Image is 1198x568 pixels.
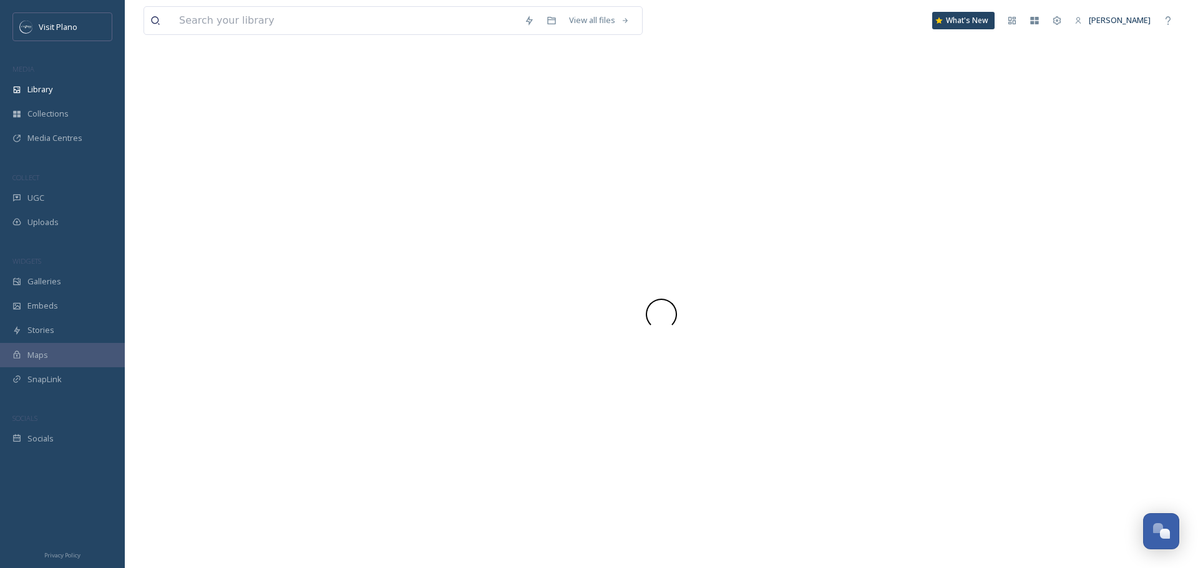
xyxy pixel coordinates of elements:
span: Embeds [27,300,58,312]
span: UGC [27,192,44,204]
a: View all files [563,8,636,32]
span: MEDIA [12,64,34,74]
span: WIDGETS [12,256,41,266]
span: Maps [27,349,48,361]
span: Collections [27,108,69,120]
span: Visit Plano [39,21,77,32]
a: What's New [932,12,995,29]
input: Search your library [173,7,518,34]
span: SOCIALS [12,413,37,423]
span: Galleries [27,276,61,287]
span: Privacy Policy [44,551,80,559]
span: Media Centres [27,132,82,144]
span: [PERSON_NAME] [1089,14,1151,26]
img: images.jpeg [20,21,32,33]
span: Library [27,84,52,95]
span: COLLECT [12,173,39,182]
span: Stories [27,324,54,336]
a: [PERSON_NAME] [1068,8,1157,32]
a: Privacy Policy [44,547,80,562]
span: Uploads [27,216,59,228]
button: Open Chat [1143,513,1179,549]
span: SnapLink [27,373,62,385]
span: Socials [27,433,54,445]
